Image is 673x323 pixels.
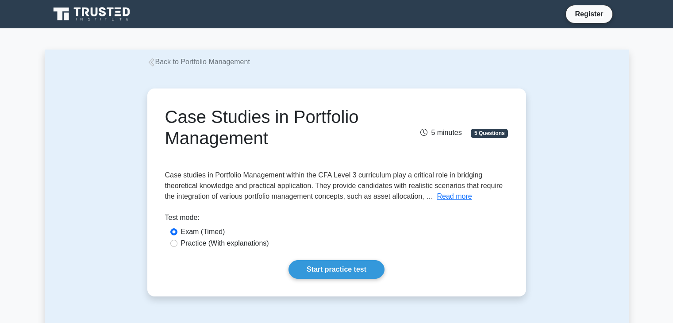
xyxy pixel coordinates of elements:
[569,8,608,19] a: Register
[181,227,225,237] label: Exam (Timed)
[288,260,385,279] a: Start practice test
[181,238,269,249] label: Practice (With explanations)
[147,58,250,65] a: Back to Portfolio Management
[165,212,508,227] div: Test mode:
[420,129,461,136] span: 5 minutes
[165,106,390,149] h1: Case Studies in Portfolio Management
[471,129,508,138] span: 5 Questions
[165,171,503,200] span: Case studies in Portfolio Management within the CFA Level 3 curriculum play a critical role in br...
[437,191,472,202] button: Read more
